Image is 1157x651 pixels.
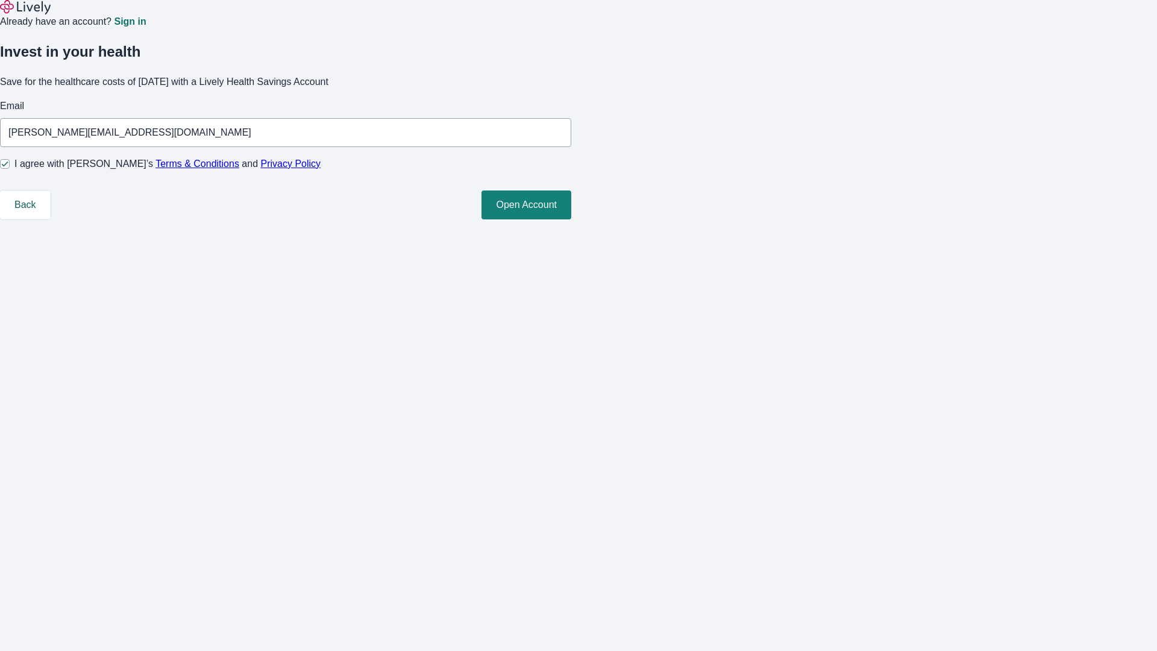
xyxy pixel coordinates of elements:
a: Sign in [114,17,146,27]
span: I agree with [PERSON_NAME]’s and [14,157,321,171]
a: Privacy Policy [261,159,321,169]
button: Open Account [481,190,571,219]
a: Terms & Conditions [155,159,239,169]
